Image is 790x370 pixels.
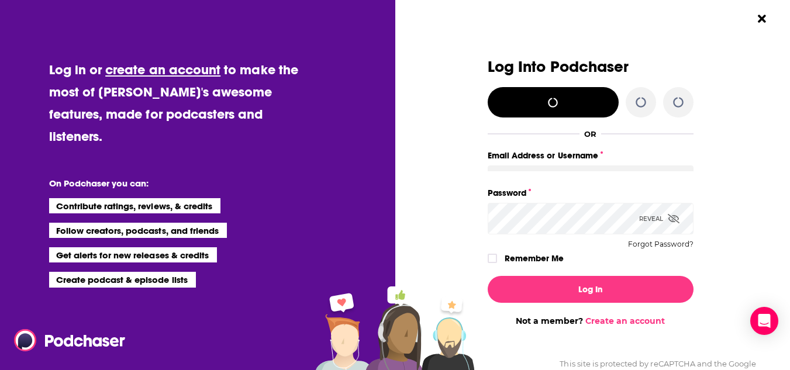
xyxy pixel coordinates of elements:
[49,272,196,287] li: Create podcast & episode lists
[751,8,773,30] button: Close Button
[14,329,126,351] img: Podchaser - Follow, Share and Rate Podcasts
[49,198,221,213] li: Contribute ratings, reviews, & credits
[49,223,227,238] li: Follow creators, podcasts, and friends
[49,178,283,189] li: On Podchaser you can:
[105,61,220,78] a: create an account
[584,129,596,139] div: OR
[488,165,694,197] input: Email Address or Username
[488,58,694,75] h3: Log Into Podchaser
[639,203,679,234] div: Reveal
[488,148,694,163] label: Email Address or Username
[14,329,117,351] a: Podchaser - Follow, Share and Rate Podcasts
[750,307,778,335] div: Open Intercom Messenger
[488,185,694,200] label: Password
[585,316,665,326] a: Create an account
[488,316,694,326] div: Not a member?
[505,251,564,266] label: Remember Me
[628,240,694,248] button: Forgot Password?
[488,276,694,303] button: Log In
[49,247,217,262] li: Get alerts for new releases & credits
